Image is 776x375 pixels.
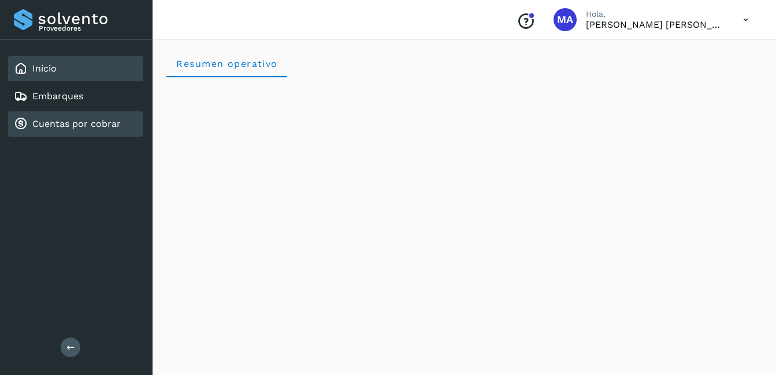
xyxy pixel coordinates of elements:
div: Embarques [8,84,143,109]
div: Inicio [8,56,143,81]
p: Proveedores [39,24,139,32]
p: Marco Antonio Ortiz Jurado [586,19,725,30]
p: Hola, [586,9,725,19]
a: Embarques [32,91,83,102]
span: Resumen operativo [176,58,278,69]
div: Cuentas por cobrar [8,111,143,137]
a: Cuentas por cobrar [32,118,121,129]
a: Inicio [32,63,57,74]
